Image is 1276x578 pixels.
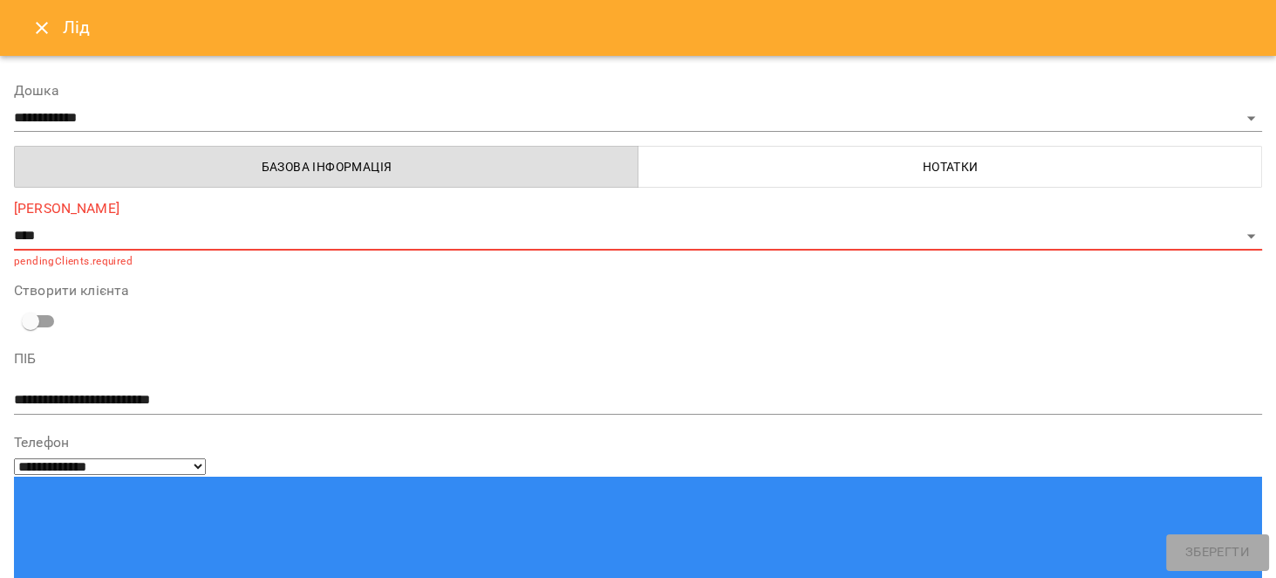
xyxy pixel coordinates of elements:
span: Нотатки [649,156,1252,177]
button: Нотатки [638,146,1262,188]
label: Дошка [14,84,1262,98]
p: pendingClients.required [14,253,1262,271]
h6: Лід [63,14,1255,41]
button: Базова інформація [14,146,638,188]
label: [PERSON_NAME] [14,202,1262,216]
label: Створити клієнта [14,284,1262,298]
label: ПІБ [14,352,1262,366]
span: Базова інформація [25,156,628,177]
label: Телефон [14,436,1262,450]
button: Close [21,7,63,49]
select: Phone number country [14,458,206,475]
